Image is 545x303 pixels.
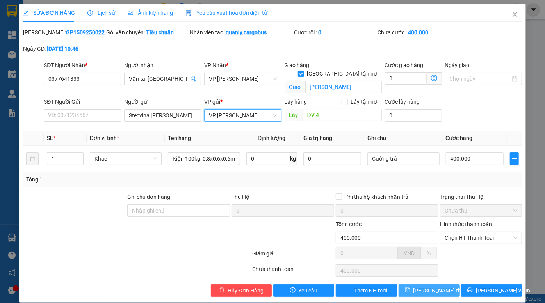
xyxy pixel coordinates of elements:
label: Cước giao hàng [385,62,424,68]
button: save[PERSON_NAME] thay đổi [399,284,460,297]
button: delete [26,152,39,165]
input: Dọc đường [303,109,382,121]
span: Giao [285,81,305,93]
span: Giá trị hàng [303,135,332,141]
div: [PERSON_NAME]: [23,28,105,37]
label: Ghi chú đơn hàng [127,194,170,200]
span: [GEOGRAPHIC_DATA] tận nơi [304,69,382,78]
span: Cước hàng [446,135,473,141]
div: Nhân viên tạo: [190,28,292,37]
input: Cước giao hàng [385,72,427,85]
span: [PERSON_NAME] thay đổi [413,286,476,295]
button: exclamation-circleYêu cầu [273,284,334,297]
button: plusThêm ĐH mới [336,284,397,297]
span: Giao hàng [285,62,310,68]
span: VND [404,250,415,256]
div: VP gửi [204,97,281,106]
span: close [512,11,518,18]
span: VP Đồng Văn [209,110,276,121]
span: exclamation-circle [290,287,296,294]
b: GP1509250022 [66,29,105,35]
div: Chưa thanh toán [252,265,335,278]
span: Chưa thu [445,205,517,216]
div: Chưa cước : [378,28,460,37]
div: Giảm giá [252,249,335,263]
span: Ảnh kiện hàng [128,10,173,16]
img: icon [185,10,192,16]
input: Ghi chú đơn hàng [127,204,230,217]
span: Thêm ĐH mới [354,286,387,295]
button: deleteHủy Đơn Hàng [211,284,272,297]
input: Ghi Chú [367,152,440,165]
div: Người nhận [124,61,201,69]
button: printer[PERSON_NAME] và In [461,284,522,297]
span: Phí thu hộ khách nhận trả [342,193,411,201]
span: plus [510,156,519,162]
span: Yêu cầu [299,286,318,295]
b: 400.000 [408,29,428,35]
span: kg [289,152,297,165]
b: Tiêu chuẩn [146,29,174,35]
span: user-add [190,76,196,82]
b: quanly.cargobus [226,29,267,35]
input: Giao tận nơi [305,81,382,93]
span: dollar-circle [431,75,437,81]
span: clock-circle [87,10,93,16]
span: Lấy tận nơi [348,97,382,106]
button: Close [504,4,526,26]
span: Tổng cước [336,221,362,227]
span: Đơn vị tính [90,135,119,141]
span: printer [467,287,473,294]
div: Ngày GD: [23,44,105,53]
label: Hình thức thanh toán [440,221,492,227]
div: SĐT Người Gửi [44,97,121,106]
div: Gói vận chuyển: [107,28,189,37]
span: [PERSON_NAME] và In [476,286,531,295]
span: VP Nhận [204,62,226,68]
span: delete [219,287,224,294]
input: Cước lấy hàng [385,109,442,122]
div: Cước rồi : [294,28,376,37]
div: Tổng: 1 [26,175,211,184]
span: plus [346,287,351,294]
b: [DATE] 10:46 [47,46,78,52]
input: VD: Bàn, Ghế [168,152,240,165]
span: % [427,250,431,256]
span: VP Linh Đàm [209,73,276,85]
span: SỬA ĐƠN HÀNG [23,10,75,16]
span: edit [23,10,28,16]
span: Tên hàng [168,135,191,141]
span: Lấy hàng [285,99,307,105]
span: Yêu cầu xuất hóa đơn điện tử [185,10,268,16]
span: picture [128,10,133,16]
span: SL [47,135,53,141]
div: Người gửi [124,97,201,106]
div: Trạng thái Thu Hộ [440,193,522,201]
span: Lấy [285,109,303,121]
span: save [405,287,410,294]
th: Ghi chú [364,131,443,146]
span: Định lượng [258,135,285,141]
b: 0 [318,29,321,35]
span: Hủy Đơn Hàng [228,286,264,295]
input: Ngày giao [450,74,510,83]
span: Thu Hộ [232,194,249,200]
span: Chọn HT Thanh Toán [445,232,517,244]
span: Lịch sử [87,10,115,16]
span: Khác [94,153,157,165]
label: Cước lấy hàng [385,99,420,105]
button: plus [510,152,519,165]
div: SĐT Người Nhận [44,61,121,69]
label: Ngày giao [445,62,470,68]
